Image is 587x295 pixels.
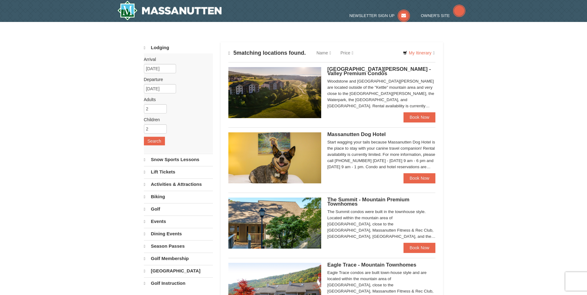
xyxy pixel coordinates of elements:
[404,243,436,253] a: Book Now
[144,117,208,123] label: Children
[228,132,321,183] img: 27428181-5-81c892a3.jpg
[144,253,213,264] a: Golf Membership
[349,13,410,18] a: Newsletter Sign Up
[421,13,465,18] a: Owner's Site
[404,173,436,183] a: Book Now
[117,1,222,20] img: Massanutten Resort Logo
[327,66,431,76] span: [GEOGRAPHIC_DATA][PERSON_NAME] - Valley Premium Condos
[228,67,321,118] img: 19219041-4-ec11c166.jpg
[336,47,358,59] a: Price
[144,137,165,145] button: Search
[144,228,213,240] a: Dining Events
[404,112,436,122] a: Book Now
[421,13,450,18] span: Owner's Site
[349,13,395,18] span: Newsletter Sign Up
[327,209,436,240] div: The Summit condos were built in the townhouse style. Located within the mountain area of [GEOGRAP...
[144,42,213,53] a: Lodging
[144,216,213,227] a: Events
[144,191,213,203] a: Biking
[144,166,213,178] a: Lift Tickets
[312,47,336,59] a: Name
[144,265,213,277] a: [GEOGRAPHIC_DATA]
[144,277,213,289] a: Golf Instruction
[327,139,436,170] div: Start wagging your tails because Massanutten Dog Hotel is the place to stay with your canine trav...
[144,154,213,165] a: Snow Sports Lessons
[144,56,208,62] label: Arrival
[228,198,321,248] img: 19219034-1-0eee7e00.jpg
[144,76,208,83] label: Departure
[327,78,436,109] div: Woodstone and [GEOGRAPHIC_DATA][PERSON_NAME] are located outside of the "Kettle" mountain area an...
[327,131,386,137] span: Massanutten Dog Hotel
[327,197,409,207] span: The Summit - Mountain Premium Townhomes
[144,203,213,215] a: Golf
[327,262,417,268] span: Eagle Trace - Mountain Townhomes
[144,178,213,190] a: Activities & Attractions
[117,1,222,20] a: Massanutten Resort
[399,48,438,58] a: My Itinerary
[144,96,208,103] label: Adults
[144,240,213,252] a: Season Passes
